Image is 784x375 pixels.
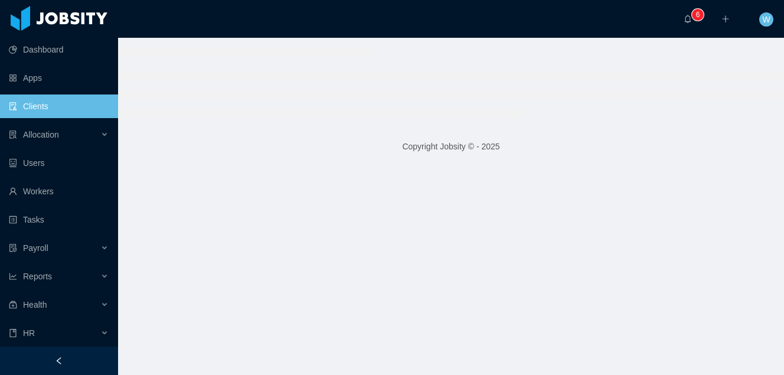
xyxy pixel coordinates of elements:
[721,15,730,23] i: icon: plus
[9,329,17,337] i: icon: book
[9,151,109,175] a: icon: robotUsers
[23,130,59,139] span: Allocation
[684,15,692,23] i: icon: bell
[23,328,35,338] span: HR
[9,38,109,61] a: icon: pie-chartDashboard
[23,243,48,253] span: Payroll
[118,126,784,167] footer: Copyright Jobsity © - 2025
[762,12,770,27] span: W
[23,272,52,281] span: Reports
[9,66,109,90] a: icon: appstoreApps
[9,244,17,252] i: icon: file-protect
[9,301,17,309] i: icon: medicine-box
[9,272,17,281] i: icon: line-chart
[23,300,47,309] span: Health
[9,131,17,139] i: icon: solution
[9,208,109,231] a: icon: profileTasks
[9,94,109,118] a: icon: auditClients
[9,180,109,203] a: icon: userWorkers
[696,9,700,21] p: 6
[692,9,704,21] sup: 6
